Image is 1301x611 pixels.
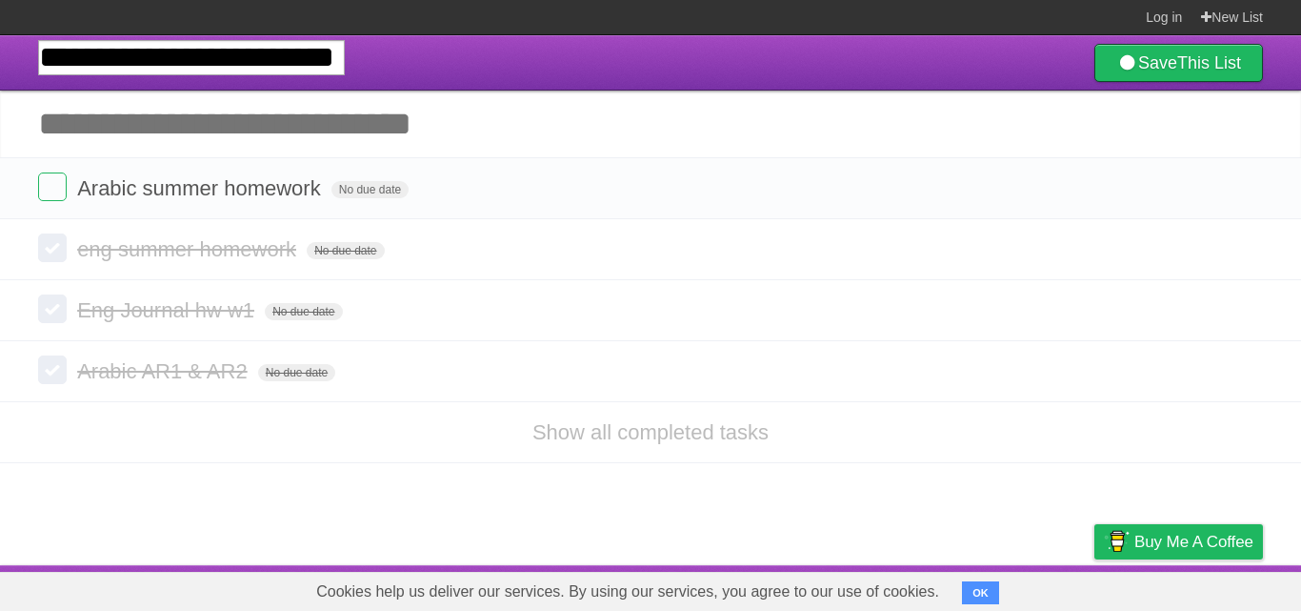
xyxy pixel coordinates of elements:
label: Done [38,295,67,323]
span: No due date [265,303,342,320]
label: Done [38,234,67,262]
a: Suggest a feature [1143,570,1263,606]
a: Show all completed tasks [532,420,769,444]
b: This List [1177,53,1241,72]
a: Privacy [1070,570,1119,606]
button: OK [962,581,999,604]
span: Arabic summer homework [77,176,326,200]
span: No due date [331,181,409,198]
span: Arabic AR1 & AR2 [77,359,252,383]
label: Done [38,173,67,201]
span: Eng Journal hw w1 [77,298,259,322]
a: Developers [904,570,981,606]
a: About [841,570,881,606]
a: Terms [1005,570,1047,606]
span: Buy me a coffee [1134,525,1253,559]
span: No due date [307,242,384,259]
span: Cookies help us deliver our services. By using our services, you agree to our use of cookies. [297,573,958,611]
a: SaveThis List [1094,44,1263,82]
span: eng summer homework [77,237,301,261]
img: Buy me a coffee [1104,525,1130,558]
a: Buy me a coffee [1094,524,1263,560]
span: No due date [258,364,335,381]
label: Done [38,356,67,384]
